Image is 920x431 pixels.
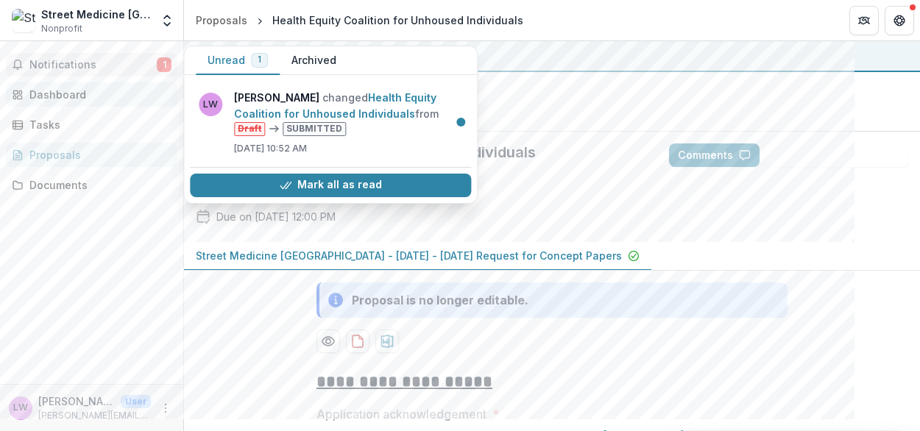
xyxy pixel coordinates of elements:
p: Application acknowledgement [316,405,486,423]
button: Answer Suggestions [765,143,908,167]
p: [PERSON_NAME] [38,393,115,409]
a: Dashboard [6,82,177,107]
img: Street Medicine St. Louis [12,9,35,32]
button: Comments [669,143,760,167]
div: Documents [29,177,166,193]
a: Documents [6,173,177,197]
button: download-proposal [346,330,369,353]
nav: breadcrumb [190,10,529,31]
a: Health Equity Coalition for Unhoused Individuals [234,91,436,120]
span: Nonprofit [41,22,82,35]
button: Mark all as read [190,174,471,197]
button: More [157,399,174,417]
button: Get Help [885,6,914,35]
div: Proposals [196,13,247,28]
p: [PERSON_NAME][EMAIL_ADDRESS][PERSON_NAME][DOMAIN_NAME] [38,409,151,422]
button: download-proposal [375,330,399,353]
div: Proposal is no longer editable. [352,291,528,309]
button: Unread [196,46,280,75]
span: 1 [258,54,261,65]
p: changed from [234,90,462,136]
a: Tasks [6,113,177,137]
div: [US_STATE] Foundation for Health [196,47,908,65]
span: Notifications [29,59,157,71]
div: Tasks [29,117,166,132]
a: Proposals [190,10,253,31]
span: 1 [157,57,171,72]
button: Open entity switcher [157,6,177,35]
button: Partners [849,6,879,35]
div: Street Medicine [GEOGRAPHIC_DATA][PERSON_NAME] [41,7,151,22]
button: Preview 9c981dc0-9b1e-4553-8c10-c5e5a3ef4430-0.pdf [316,330,340,353]
p: Street Medicine [GEOGRAPHIC_DATA] - [DATE] - [DATE] Request for Concept Papers [196,248,622,263]
a: Proposals [6,143,177,167]
button: Notifications1 [6,53,177,76]
div: Proposals [29,147,166,163]
button: Archived [280,46,348,75]
p: User [121,395,151,408]
div: Dashboard [29,87,166,102]
div: Health Equity Coalition for Unhoused Individuals [272,13,523,28]
p: Due on [DATE] 12:00 PM [216,209,336,224]
div: Lesley Weinstein [13,403,28,413]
